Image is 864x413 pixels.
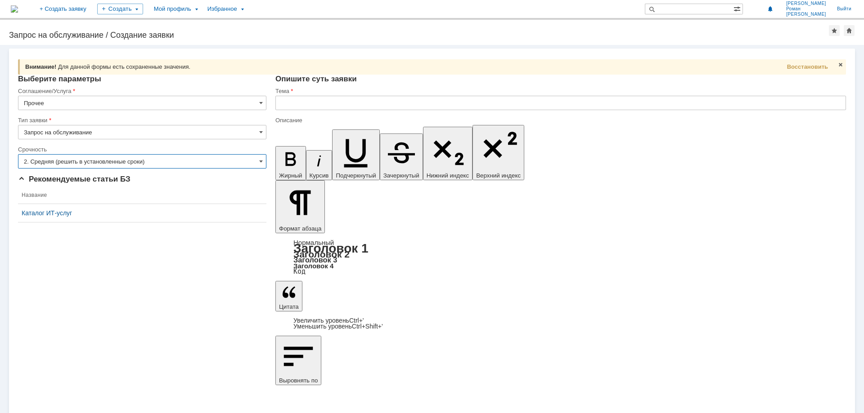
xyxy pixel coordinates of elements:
span: Закрыть [837,61,844,68]
div: Формат абзаца [275,240,846,275]
a: Нормальный [293,239,334,246]
span: Ctrl+Shift+' [352,323,383,330]
span: Подчеркнутый [336,172,376,179]
span: Роман [786,6,826,12]
div: Создать [97,4,143,14]
span: Курсив [310,172,329,179]
span: [PERSON_NAME] [786,1,826,6]
span: Расширенный поиск [733,4,742,13]
div: Запрос на обслуживание / Создание заявки [9,31,829,40]
span: Опишите суть заявки [275,75,357,83]
span: Жирный [279,172,302,179]
a: Код [293,267,306,275]
button: Жирный [275,146,306,180]
a: Каталог ИТ-услуг [22,209,263,217]
button: Курсив [306,150,333,180]
button: Зачеркнутый [380,133,423,180]
div: Тема [275,88,844,94]
a: Заголовок 1 [293,241,369,255]
span: Для данной формы есть сохраненные значения. [58,63,190,70]
a: Заголовок 3 [293,256,337,264]
span: Выберите параметры [18,75,101,83]
button: Цитата [275,281,302,311]
span: Восстановить [787,63,828,70]
a: Increase [293,317,364,324]
a: Decrease [293,323,383,330]
span: Выровнять по [279,377,318,384]
span: Внимание! [25,63,56,70]
span: Формат абзаца [279,225,321,232]
span: Рекомендуемые статьи БЗ [18,175,130,183]
span: Цитата [279,303,299,310]
a: Заголовок 2 [293,249,350,259]
button: Формат абзаца [275,180,325,233]
div: Добавить в избранное [829,25,840,36]
span: Верхний индекс [476,172,521,179]
span: Ctrl+' [349,317,364,324]
button: Подчеркнутый [332,129,379,180]
span: [PERSON_NAME] [786,12,826,17]
button: Верхний индекс [472,125,524,180]
div: Описание [275,117,844,123]
div: Срочность [18,147,265,152]
button: Нижний индекс [423,127,473,180]
div: Сделать домашней страницей [844,25,855,36]
th: Название [18,187,266,204]
span: Нижний индекс [427,172,469,179]
div: Соглашение/Услуга [18,88,265,94]
div: Цитата [275,318,846,329]
div: Тип заявки [18,117,265,123]
a: Перейти на домашнюю страницу [11,5,18,13]
a: Заголовок 4 [293,262,333,270]
span: Зачеркнутый [383,172,419,179]
button: Выровнять по [275,336,321,385]
img: logo [11,5,18,13]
